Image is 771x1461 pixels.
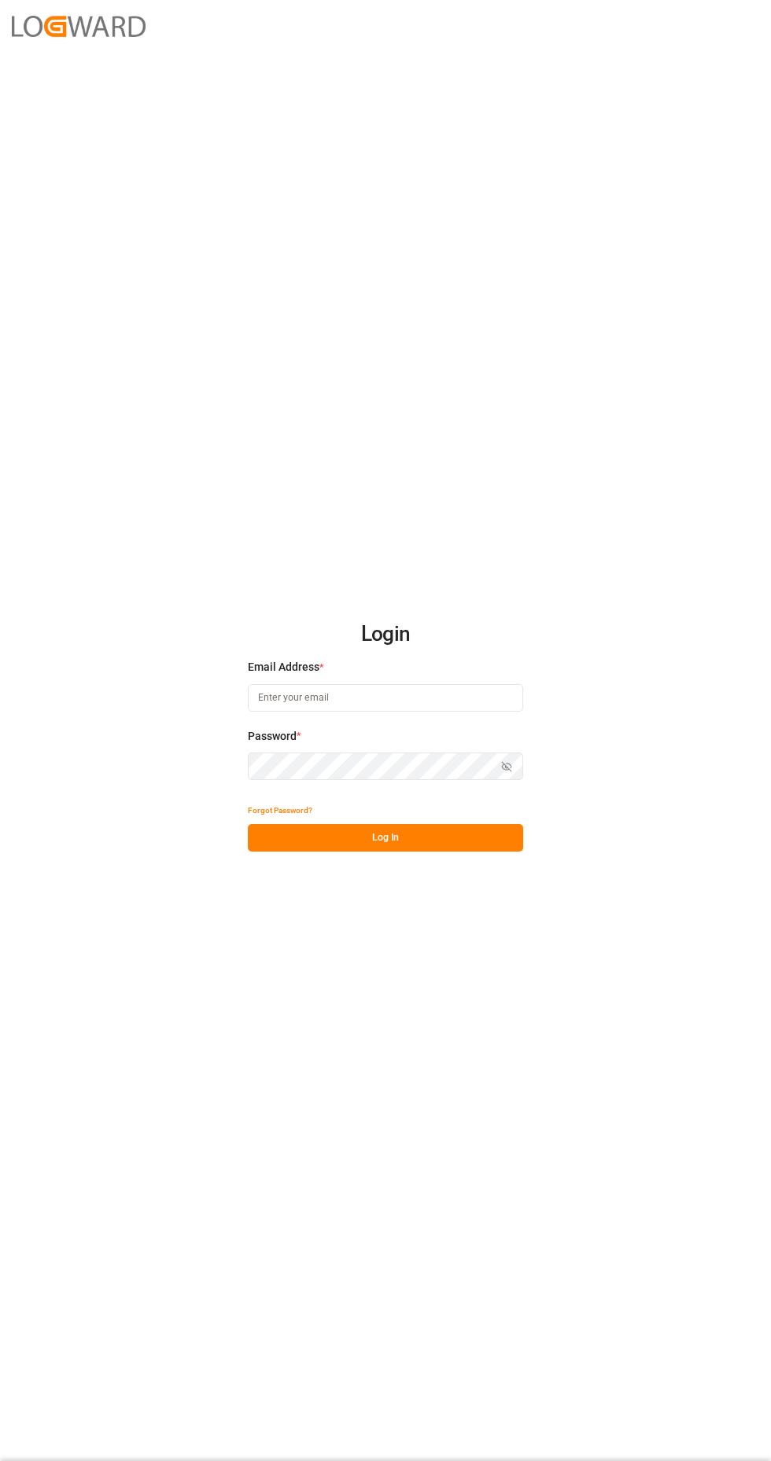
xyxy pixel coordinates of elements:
h2: Login [248,609,523,660]
span: Email Address [248,659,319,675]
button: Log In [248,824,523,852]
span: Password [248,728,297,745]
input: Enter your email [248,684,523,712]
img: Logward_new_orange.png [12,16,146,37]
button: Forgot Password? [248,797,312,824]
